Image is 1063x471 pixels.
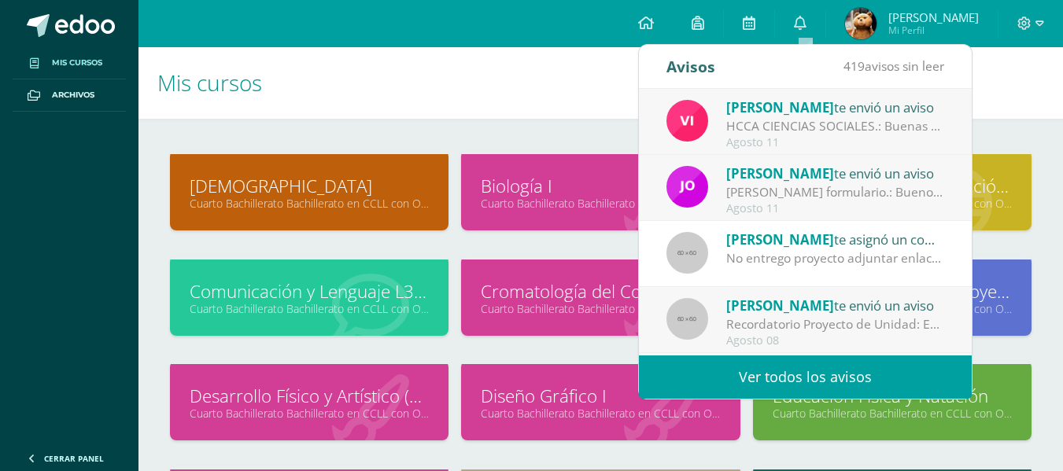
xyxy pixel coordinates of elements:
[481,301,720,316] a: Cuarto Bachillerato Bachillerato en CCLL con Orientación en Diseño Gráfico "A"
[843,57,865,75] span: 419
[52,57,102,69] span: Mis cursos
[845,8,877,39] img: 1f3c62ab429f1996ca9f7279cf839d6f.png
[843,57,944,75] span: avisos sin leer
[726,98,834,116] span: [PERSON_NAME]
[726,117,945,135] div: HCCA CIENCIAS SOCIALES.: Buenas tardes a todos, un gusto saludarles. Por este medio envió la HCCA...
[773,406,1012,421] a: Cuarto Bachillerato Bachillerato en CCLL con Orientación en Diseño Gráfico "A"
[44,453,104,464] span: Cerrar panel
[726,230,834,248] span: [PERSON_NAME]
[639,355,972,399] a: Ver todos los avisos
[666,232,708,274] img: 60x60
[726,249,945,267] div: No entrego proyecto adjuntar enlace de la carpeta de adobe en proyecto de unidad I
[726,183,945,201] div: Llenar formulario.: Buenos días jóvenes les comparto el siguiente link para que puedan llenar el ...
[481,406,720,421] a: Cuarto Bachillerato Bachillerato en CCLL con Orientación en Diseño Gráfico "A"
[481,279,720,304] a: Cromatología del Color
[726,229,945,249] div: te asignó un comentario en 'Proyecto de unidad fase II' para 'Diseño Gráfico I'
[190,406,429,421] a: Cuarto Bachillerato Bachillerato en CCLL con Orientación en Diseño Gráfico "A"
[726,136,945,149] div: Agosto 11
[726,164,834,182] span: [PERSON_NAME]
[726,334,945,348] div: Agosto 08
[190,174,429,198] a: [DEMOGRAPHIC_DATA]
[726,296,834,315] span: [PERSON_NAME]
[888,24,979,37] span: Mi Perfil
[52,89,94,101] span: Archivos
[13,79,126,112] a: Archivos
[726,97,945,117] div: te envió un aviso
[666,298,708,340] img: 60x60
[190,279,429,304] a: Comunicación y Lenguaje L3 Inglés
[666,100,708,142] img: bd6d0aa147d20350c4821b7c643124fa.png
[726,295,945,315] div: te envió un aviso
[481,384,720,408] a: Diseño Gráfico I
[190,196,429,211] a: Cuarto Bachillerato Bachillerato en CCLL con Orientación en Diseño Gráfico "A"
[726,163,945,183] div: te envió un aviso
[666,45,715,88] div: Avisos
[481,196,720,211] a: Cuarto Bachillerato Bachillerato en CCLL con Orientación en Diseño Gráfico "A"
[888,9,979,25] span: [PERSON_NAME]
[13,47,126,79] a: Mis cursos
[190,301,429,316] a: Cuarto Bachillerato Bachillerato en CCLL con Orientación en Diseño Gráfico "A"
[481,174,720,198] a: Biología I
[726,315,945,333] div: Recordatorio Proyecto de Unidad: Estimado alumnos verificar en edoo el mensaje si no adjunto el p...
[157,68,262,98] span: Mis cursos
[726,202,945,215] div: Agosto 11
[190,384,429,408] a: Desarrollo Físico y Artístico (Extracurricular)
[666,166,708,208] img: 6614adf7432e56e5c9e182f11abb21f1.png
